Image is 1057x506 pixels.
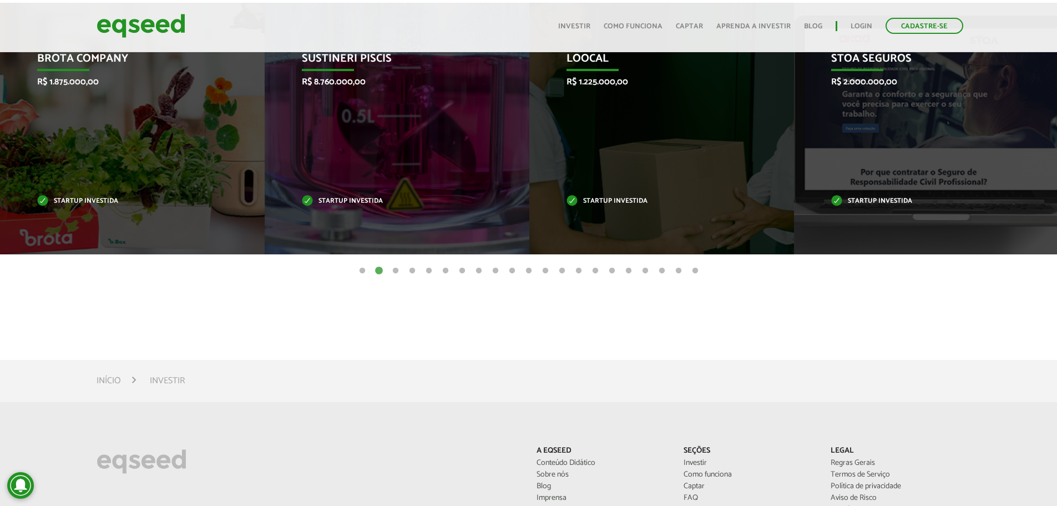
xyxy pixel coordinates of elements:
[373,265,385,277] button: 2 of 21
[656,265,667,277] button: 19 of 21
[302,198,476,204] p: Startup investida
[558,23,590,30] a: Investir
[97,377,121,385] a: Início
[831,77,1005,87] p: R$ 2.000.000,00
[851,23,872,30] a: Login
[684,483,814,490] a: Captar
[831,471,961,479] a: Termos de Serviço
[831,483,961,490] a: Política de privacidade
[37,52,211,71] p: Brota Company
[423,265,434,277] button: 5 of 21
[37,198,211,204] p: Startup investida
[676,23,703,30] a: Captar
[473,265,484,277] button: 8 of 21
[716,23,791,30] a: Aprenda a investir
[97,11,185,41] img: EqSeed
[590,265,601,277] button: 15 of 21
[457,265,468,277] button: 7 of 21
[606,265,618,277] button: 16 of 21
[567,198,740,204] p: Startup investida
[540,265,551,277] button: 12 of 21
[440,265,451,277] button: 6 of 21
[684,494,814,502] a: FAQ
[673,265,684,277] button: 20 of 21
[690,265,701,277] button: 21 of 21
[831,494,961,502] a: Aviso de Risco
[490,265,501,277] button: 9 of 21
[557,265,568,277] button: 13 of 21
[886,18,963,34] a: Cadastre-se
[537,447,667,456] p: A EqSeed
[831,52,1005,71] p: STOA Seguros
[684,447,814,456] p: Seções
[150,373,185,388] li: Investir
[523,265,534,277] button: 11 of 21
[831,447,961,456] p: Legal
[831,459,961,467] a: Regras Gerais
[302,77,476,87] p: R$ 8.760.000,00
[640,265,651,277] button: 18 of 21
[407,265,418,277] button: 4 of 21
[831,198,1005,204] p: Startup investida
[302,52,476,71] p: Sustineri Piscis
[537,494,667,502] a: Imprensa
[37,77,211,87] p: R$ 1.875.000,00
[567,77,740,87] p: R$ 1.225.000,00
[567,52,740,71] p: Loocal
[507,265,518,277] button: 10 of 21
[684,471,814,479] a: Como funciona
[604,23,662,30] a: Como funciona
[573,265,584,277] button: 14 of 21
[390,265,401,277] button: 3 of 21
[684,459,814,467] a: Investir
[537,483,667,490] a: Blog
[623,265,634,277] button: 17 of 21
[804,23,822,30] a: Blog
[97,447,186,477] img: EqSeed Logo
[357,265,368,277] button: 1 of 21
[537,459,667,467] a: Conteúdo Didático
[537,471,667,479] a: Sobre nós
